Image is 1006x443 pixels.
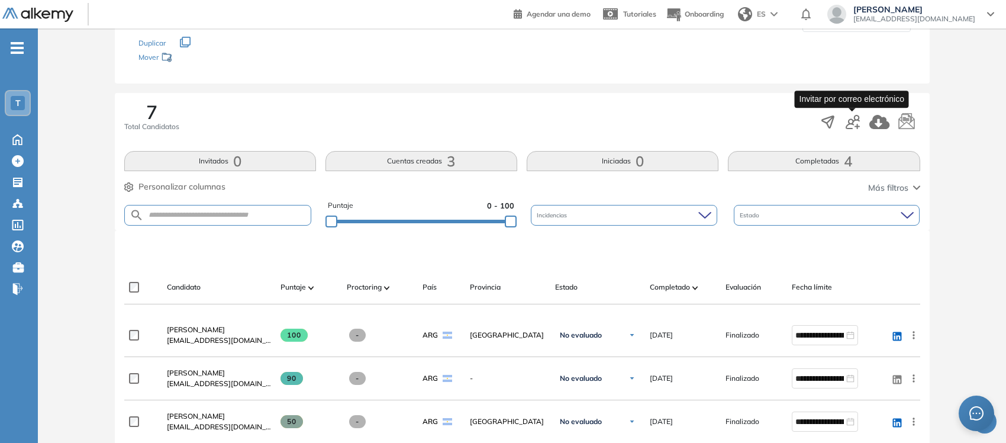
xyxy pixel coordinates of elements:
span: - [470,373,546,384]
span: No evaluado [560,417,602,426]
button: Onboarding [666,2,724,27]
button: Cuentas creadas3 [325,151,517,171]
span: Estado [555,282,578,293]
button: Invitados0 [124,151,316,171]
img: world [738,7,752,21]
span: Proctoring [347,282,382,293]
button: Más filtros [868,182,920,194]
span: T [15,98,21,108]
span: Provincia [470,282,501,293]
img: ARG [443,418,452,425]
img: Logo [2,8,73,23]
span: [EMAIL_ADDRESS][DOMAIN_NAME] [167,422,271,432]
span: - [349,372,366,385]
img: [missing "en.ARROW_ALT" translation] [692,286,698,290]
span: Puntaje [328,200,353,211]
span: [GEOGRAPHIC_DATA] [470,330,546,341]
span: - [349,329,366,342]
span: [EMAIL_ADDRESS][DOMAIN_NAME] [167,335,271,346]
span: ARG [423,416,438,427]
span: Incidencias [537,211,569,220]
span: No evaluado [560,374,602,383]
span: Fecha límite [792,282,832,293]
span: Completado [650,282,690,293]
span: 7 [146,102,157,121]
button: Iniciadas0 [527,151,718,171]
a: [PERSON_NAME] [167,325,271,335]
a: [PERSON_NAME] [167,368,271,378]
span: [GEOGRAPHIC_DATA] [470,416,546,427]
span: País [423,282,437,293]
img: ARG [443,332,452,339]
img: SEARCH_ALT [130,208,144,223]
span: [PERSON_NAME] [167,412,225,420]
span: Agendar una demo [527,9,591,18]
span: ARG [423,373,438,384]
span: message [969,406,984,421]
span: ARG [423,330,438,341]
span: 90 [280,372,304,385]
span: 100 [280,329,308,342]
div: Mover [138,47,257,69]
span: Puntaje [280,282,306,293]
img: Ícono de flecha [628,375,636,382]
span: [PERSON_NAME] [167,368,225,377]
span: Tutoriales [623,9,656,18]
img: Ícono de flecha [628,418,636,425]
div: Invitar por correo electrónico [795,91,909,108]
span: Finalizado [726,373,759,384]
img: [missing "en.ARROW_ALT" translation] [308,286,314,290]
span: [EMAIL_ADDRESS][DOMAIN_NAME] [853,14,975,24]
span: Duplicar [138,38,166,47]
a: [PERSON_NAME] [167,411,271,422]
span: 50 [280,415,304,428]
i: - [11,47,24,49]
div: Estado [734,205,920,226]
span: Onboarding [685,9,724,18]
span: 0 - 100 [487,200,514,211]
span: Total Candidatos [124,121,179,132]
a: Agendar una demo [514,6,591,20]
span: [DATE] [650,373,673,384]
span: [DATE] [650,330,673,341]
img: Ícono de flecha [628,332,636,339]
span: Evaluación [726,282,761,293]
span: Personalizar columnas [138,181,225,193]
span: Finalizado [726,330,759,341]
span: Estado [740,211,762,220]
img: arrow [770,12,778,17]
span: Más filtros [868,182,908,194]
span: ES [757,9,766,20]
span: [EMAIL_ADDRESS][DOMAIN_NAME] [167,378,271,389]
img: [missing "en.ARROW_ALT" translation] [384,286,390,290]
button: Completadas4 [728,151,920,171]
button: Personalizar columnas [124,181,225,193]
span: Finalizado [726,416,759,427]
span: Candidato [167,282,201,293]
img: ARG [443,375,452,382]
span: - [349,415,366,428]
span: No evaluado [560,330,602,340]
span: [PERSON_NAME] [167,325,225,334]
span: [DATE] [650,416,673,427]
span: [PERSON_NAME] [853,5,975,14]
div: Incidencias [531,205,717,226]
